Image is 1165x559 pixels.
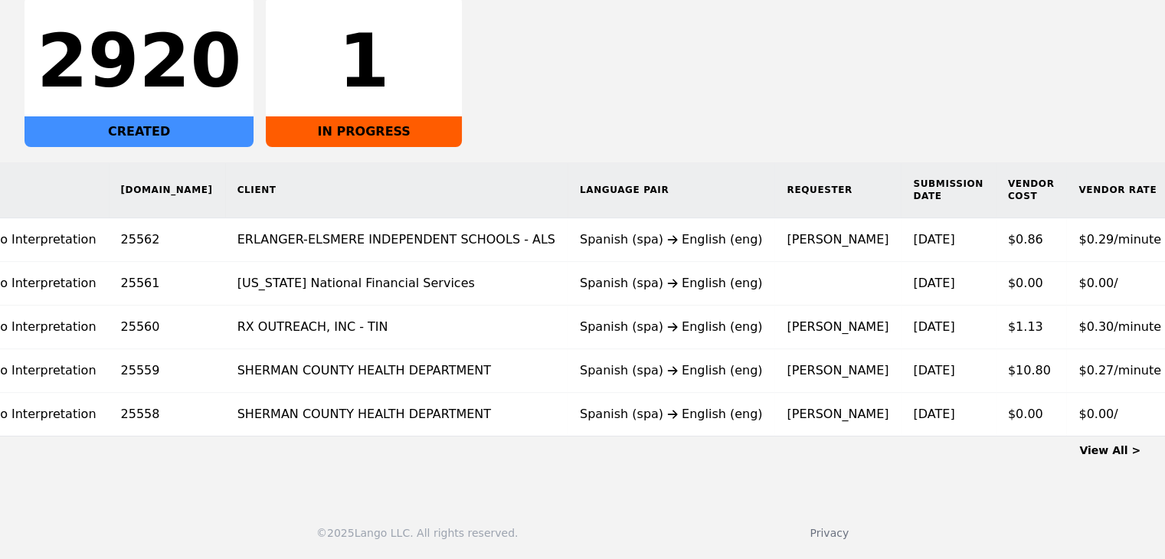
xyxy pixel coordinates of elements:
td: RX OUTREACH, INC - TIN [225,306,568,349]
td: ERLANGER-ELSMERE INDEPENDENT SCHOOLS - ALS [225,218,568,262]
th: Vendor Cost [996,162,1067,218]
td: 25562 [109,218,225,262]
td: 25559 [109,349,225,393]
th: Submission Date [901,162,995,218]
td: $0.00 [996,393,1067,436]
td: [PERSON_NAME] [774,218,901,262]
th: Client [225,162,568,218]
div: Spanish (spa) English (eng) [580,361,763,380]
div: Spanish (spa) English (eng) [580,405,763,423]
th: Requester [774,162,901,218]
th: Language Pair [568,162,775,218]
span: $0.00/ [1078,407,1118,421]
td: 25561 [109,262,225,306]
time: [DATE] [913,276,954,290]
td: $0.86 [996,218,1067,262]
a: View All > [1079,444,1140,456]
time: [DATE] [913,232,954,247]
span: $0.29/minute [1078,232,1161,247]
div: IN PROGRESS [266,116,462,147]
div: Spanish (spa) English (eng) [580,318,763,336]
td: SHERMAN COUNTY HEALTH DEPARTMENT [225,349,568,393]
time: [DATE] [913,407,954,421]
th: [DOMAIN_NAME] [109,162,225,218]
time: [DATE] [913,363,954,378]
time: [DATE] [913,319,954,334]
span: $0.27/minute [1078,363,1161,378]
a: Privacy [810,527,849,539]
span: $0.30/minute [1078,319,1161,334]
td: 25558 [109,393,225,436]
div: 2920 [37,25,241,98]
td: [PERSON_NAME] [774,306,901,349]
div: Spanish (spa) English (eng) [580,274,763,293]
td: $10.80 [996,349,1067,393]
td: $1.13 [996,306,1067,349]
span: $0.00/ [1078,276,1118,290]
td: 25560 [109,306,225,349]
td: [US_STATE] National Financial Services [225,262,568,306]
td: $0.00 [996,262,1067,306]
td: [PERSON_NAME] [774,349,901,393]
td: SHERMAN COUNTY HEALTH DEPARTMENT [225,393,568,436]
div: © 2025 Lango LLC. All rights reserved. [316,525,518,541]
div: Spanish (spa) English (eng) [580,230,763,249]
div: CREATED [25,116,254,147]
td: [PERSON_NAME] [774,393,901,436]
div: 1 [278,25,450,98]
